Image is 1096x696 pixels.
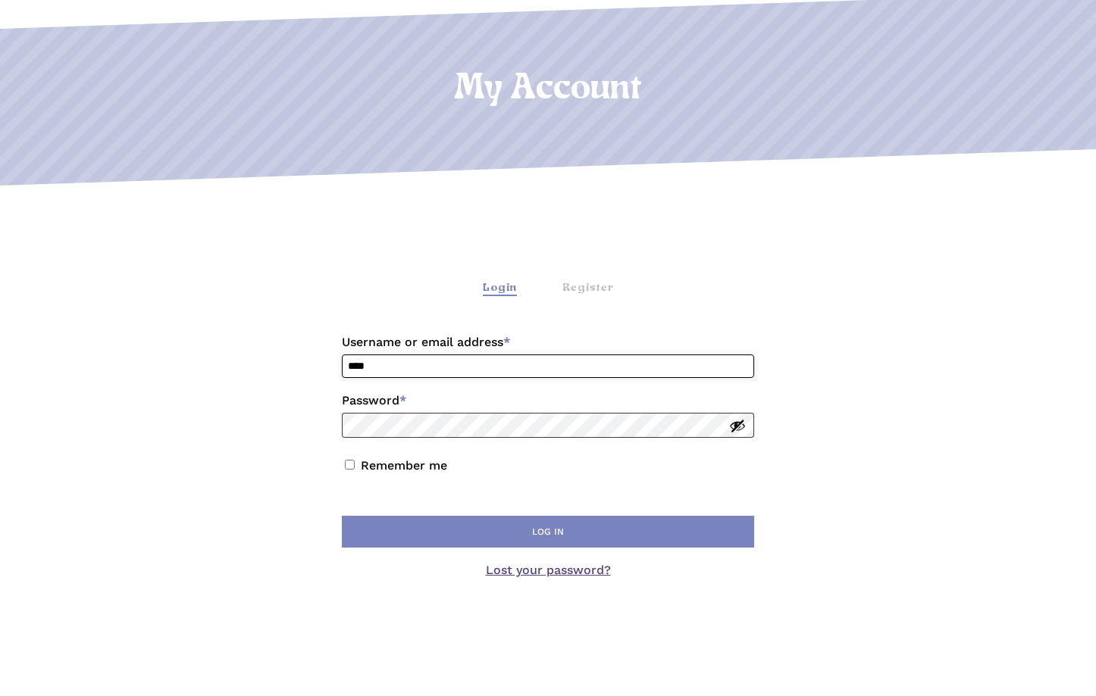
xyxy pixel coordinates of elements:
[486,563,611,577] a: Lost your password?
[342,516,754,548] button: Log in
[342,389,754,413] label: Password
[562,280,614,296] div: Register
[342,330,754,354] label: Username or email address
[361,458,447,473] label: Remember me
[729,417,746,434] button: Show password
[483,280,517,296] div: Login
